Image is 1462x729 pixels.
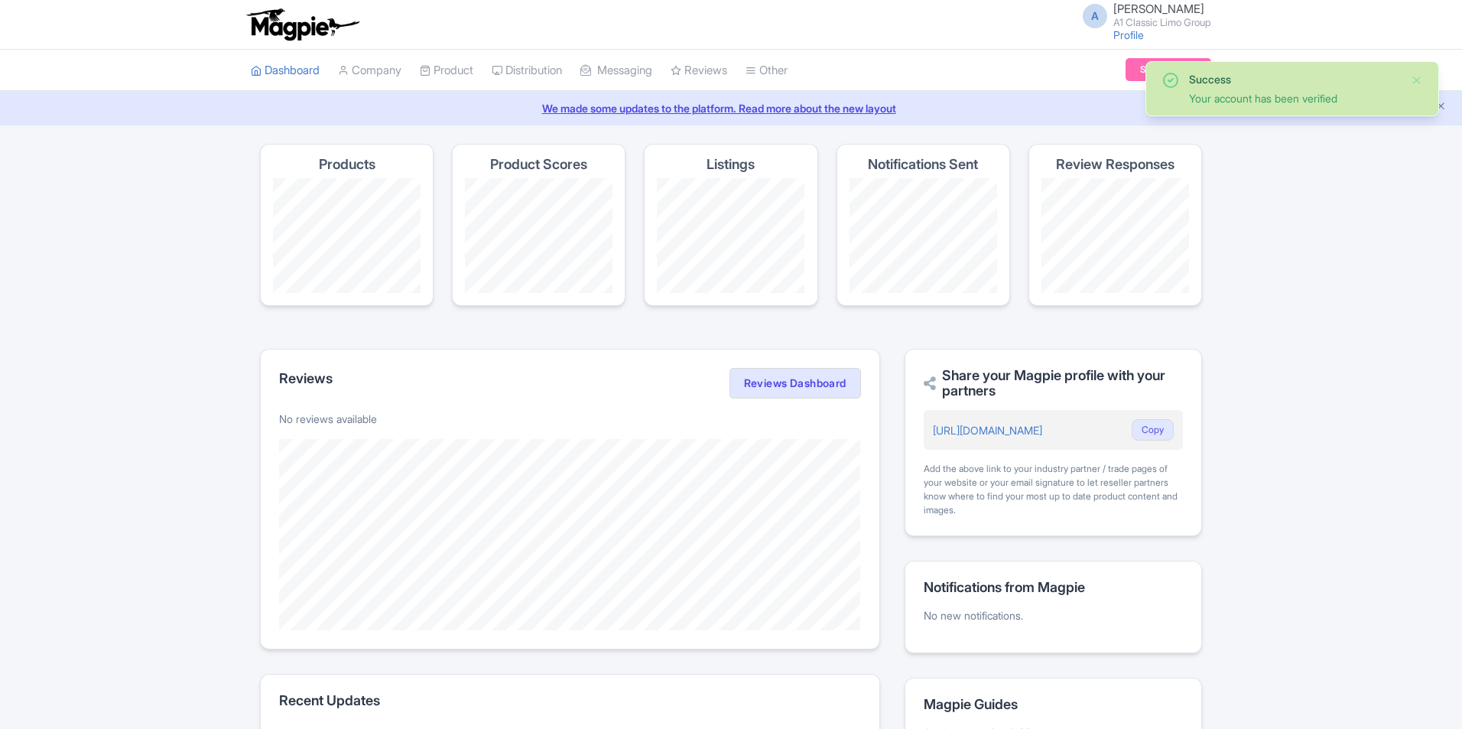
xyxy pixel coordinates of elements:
a: Dashboard [251,50,320,92]
h4: Product Scores [490,157,587,172]
a: Reviews Dashboard [729,368,861,399]
a: Other [746,50,788,92]
div: Add the above link to your industry partner / trade pages of your website or your email signature... [924,462,1183,517]
a: Distribution [492,50,562,92]
h4: Products [319,157,375,172]
a: Profile [1113,28,1144,41]
h2: Recent Updates [279,693,861,708]
h4: Review Responses [1056,157,1174,172]
a: Subscription [1126,58,1211,81]
h4: Listings [707,157,755,172]
a: A [PERSON_NAME] A1 Classic Limo Group [1074,3,1211,28]
a: Product [420,50,473,92]
h2: Notifications from Magpie [924,580,1183,595]
h2: Reviews [279,371,333,386]
h2: Magpie Guides [924,697,1183,712]
h4: Notifications Sent [868,157,978,172]
a: [URL][DOMAIN_NAME] [933,424,1042,437]
small: A1 Classic Limo Group [1113,18,1211,28]
span: A [1083,4,1107,28]
img: logo-ab69f6fb50320c5b225c76a69d11143b.png [243,8,362,41]
div: Your account has been verified [1189,90,1399,106]
a: We made some updates to the platform. Read more about the new layout [9,100,1453,116]
a: Reviews [671,50,727,92]
div: Success [1189,71,1399,87]
h2: Share your Magpie profile with your partners [924,368,1183,399]
p: No new notifications. [924,607,1183,623]
span: [PERSON_NAME] [1113,2,1204,16]
button: Close [1411,71,1423,89]
a: Messaging [580,50,652,92]
p: No reviews available [279,411,861,427]
a: Company [338,50,401,92]
button: Copy [1132,419,1174,441]
button: Close announcement [1435,99,1447,116]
